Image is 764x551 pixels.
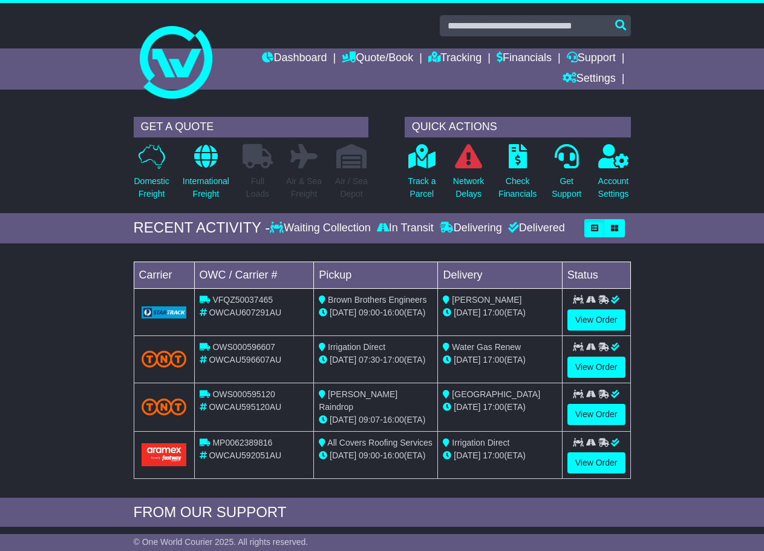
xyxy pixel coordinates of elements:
div: - (ETA) [319,354,433,366]
span: OWS000595120 [212,389,275,399]
span: 16:00 [383,308,404,317]
td: OWC / Carrier # [194,262,314,288]
div: - (ETA) [319,414,433,426]
span: 09:00 [359,450,380,460]
a: View Order [567,309,625,331]
div: (ETA) [443,306,557,319]
span: OWCAU592051AU [209,450,281,460]
span: 09:07 [359,415,380,424]
span: OWCAU607291AU [209,308,281,317]
span: Water Gas Renew [452,342,521,352]
a: Tracking [428,48,482,69]
div: QUICK ACTIONS [405,117,631,137]
td: Pickup [314,262,438,288]
td: Status [562,262,630,288]
div: Delivered [505,222,565,235]
p: Full Loads [243,175,273,200]
a: Financials [497,48,552,69]
div: (ETA) [443,354,557,366]
img: TNT_Domestic.png [142,398,187,415]
div: RECENT ACTIVITY - [134,219,270,237]
span: 09:00 [359,308,380,317]
span: 07:30 [359,355,380,365]
p: Domestic Freight [134,175,169,200]
img: TNT_Domestic.png [142,351,187,367]
span: MP0062389816 [212,438,272,447]
p: Air / Sea Depot [335,175,368,200]
td: Delivery [438,262,562,288]
span: © One World Courier 2025. All rights reserved. [134,537,309,547]
span: [DATE] [454,450,480,460]
span: VFQZ50037465 [212,295,273,305]
a: Support [567,48,616,69]
a: CheckFinancials [498,144,537,207]
div: - (ETA) [319,306,433,319]
span: All Covers Roofing Services [327,438,433,447]
a: Track aParcel [407,144,436,207]
a: Settings [563,69,616,90]
p: Account Settings [598,175,629,200]
span: 17:00 [483,308,504,317]
p: Track a Parcel [408,175,436,200]
span: [PERSON_NAME] Raindrop [319,389,397,412]
p: Get Support [552,175,581,200]
span: OWCAU596607AU [209,355,281,365]
span: 17:00 [483,450,504,460]
span: [DATE] [330,355,356,365]
div: Waiting Collection [270,222,373,235]
span: [DATE] [330,415,356,424]
span: [DATE] [454,355,480,365]
img: GetCarrierServiceLogo [142,306,187,318]
a: InternationalFreight [182,144,230,207]
img: Aramex.png [142,443,187,466]
span: [DATE] [454,402,480,412]
span: [GEOGRAPHIC_DATA] [452,389,540,399]
div: In Transit [374,222,437,235]
div: (ETA) [443,449,557,462]
div: GET A QUOTE [134,117,368,137]
span: 17:00 [483,402,504,412]
a: Dashboard [262,48,327,69]
span: OWCAU595120AU [209,402,281,412]
span: 16:00 [383,415,404,424]
div: (ETA) [443,401,557,414]
a: View Order [567,357,625,378]
span: Irrigation Direct [452,438,509,447]
span: [PERSON_NAME] [452,295,521,305]
div: - (ETA) [319,449,433,462]
a: Quote/Book [342,48,413,69]
span: 17:00 [483,355,504,365]
span: [DATE] [454,308,480,317]
span: Irrigation Direct [328,342,385,352]
div: Delivering [437,222,505,235]
span: Brown Brothers Engineers [328,295,426,305]
a: DomesticFreight [134,144,170,207]
a: View Order [567,404,625,425]
span: [DATE] [330,450,356,460]
div: FROM OUR SUPPORT [134,504,631,521]
p: International Freight [183,175,229,200]
p: Network Delays [453,175,484,200]
span: OWS000596607 [212,342,275,352]
a: View Order [567,452,625,473]
a: GetSupport [551,144,582,207]
span: 16:00 [383,450,404,460]
span: 17:00 [383,355,404,365]
td: Carrier [134,262,194,288]
a: AccountSettings [598,144,630,207]
span: [DATE] [330,308,356,317]
p: Air & Sea Freight [286,175,322,200]
a: NetworkDelays [452,144,485,207]
p: Check Financials [498,175,537,200]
